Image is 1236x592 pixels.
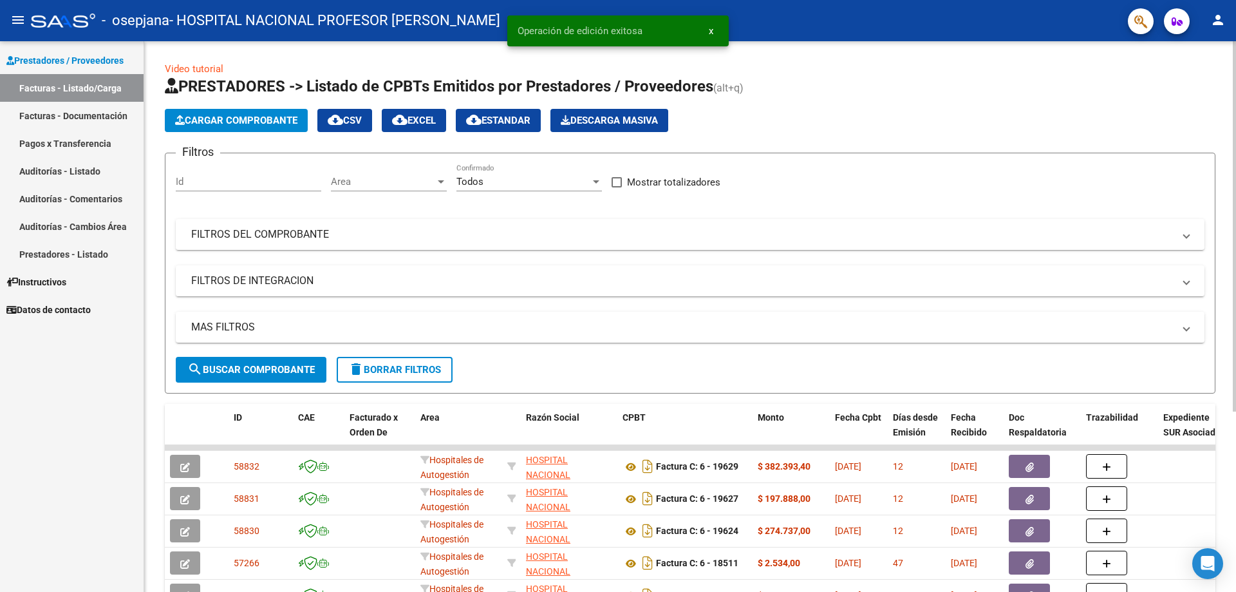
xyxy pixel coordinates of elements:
datatable-header-cell: Fecha Cpbt [830,404,888,461]
span: ID [234,412,242,423]
mat-icon: person [1210,12,1226,28]
span: PRESTADORES -> Listado de CPBTs Emitidos por Prestadores / Proveedores [165,77,713,95]
span: CAE [298,412,315,423]
span: Hospitales de Autogestión [420,519,483,544]
h3: Filtros [176,143,220,161]
span: EXCEL [392,115,436,126]
span: 12 [893,461,903,472]
button: CSV [317,109,372,132]
a: Video tutorial [165,63,223,75]
mat-expansion-panel-header: MAS FILTROS [176,312,1204,343]
span: Instructivos [6,275,66,289]
span: [DATE] [951,526,977,536]
datatable-header-cell: Doc Respaldatoria [1004,404,1081,461]
mat-icon: cloud_download [392,112,407,128]
span: Razón Social [526,412,579,423]
span: [DATE] [951,461,977,472]
div: 30635976809 [526,453,612,480]
app-download-masive: Descarga masiva de comprobantes (adjuntos) [550,109,668,132]
datatable-header-cell: Fecha Recibido [946,404,1004,461]
datatable-header-cell: CPBT [617,404,753,461]
span: [DATE] [835,493,861,504]
span: 57266 [234,558,259,568]
span: [DATE] [951,558,977,568]
span: 12 [893,493,903,504]
div: 30635976809 [526,517,612,544]
datatable-header-cell: Expediente SUR Asociado [1158,404,1229,461]
span: - HOSPITAL NACIONAL PROFESOR [PERSON_NAME] [169,6,500,35]
span: Cargar Comprobante [175,115,297,126]
strong: Factura C: 6 - 19627 [656,494,738,504]
strong: Factura C: 6 - 18511 [656,559,738,569]
mat-icon: search [187,361,203,377]
i: Descargar documento [639,553,656,573]
span: [DATE] [951,493,977,504]
span: Días desde Emisión [893,412,938,437]
strong: $ 382.393,40 [758,461,810,472]
strong: $ 2.534,00 [758,558,800,568]
datatable-header-cell: ID [229,404,293,461]
mat-panel-title: FILTROS DEL COMPROBANTE [191,227,1174,242]
span: x [709,25,713,37]
span: 47 [893,558,903,568]
span: Hospitales de Autogestión [420,487,483,512]
span: HOSPITAL NACIONAL PROFESOR [PERSON_NAME] [526,519,595,573]
mat-expansion-panel-header: FILTROS DE INTEGRACION [176,265,1204,296]
span: Datos de contacto [6,303,91,317]
span: Descarga Masiva [561,115,658,126]
span: 58831 [234,493,259,504]
span: [DATE] [835,526,861,536]
span: Area [420,412,440,423]
datatable-header-cell: Facturado x Orden De [344,404,415,461]
strong: Factura C: 6 - 19629 [656,462,738,472]
div: 30635976809 [526,549,612,577]
span: Area [331,176,435,187]
span: 58832 [234,461,259,472]
span: [DATE] [835,558,861,568]
div: 30635976809 [526,485,612,512]
span: Todos [456,176,483,187]
span: Prestadores / Proveedores [6,53,124,68]
span: Doc Respaldatoria [1009,412,1067,437]
datatable-header-cell: Razón Social [521,404,617,461]
span: HOSPITAL NACIONAL PROFESOR [PERSON_NAME] [526,487,595,541]
span: 12 [893,526,903,536]
mat-expansion-panel-header: FILTROS DEL COMPROBANTE [176,219,1204,250]
button: Buscar Comprobante [176,357,326,383]
strong: $ 197.888,00 [758,493,810,504]
datatable-header-cell: CAE [293,404,344,461]
mat-icon: cloud_download [466,112,482,128]
mat-panel-title: FILTROS DE INTEGRACION [191,274,1174,288]
datatable-header-cell: Monto [753,404,830,461]
datatable-header-cell: Días desde Emisión [888,404,946,461]
span: Hospitales de Autogestión [420,455,483,480]
span: Buscar Comprobante [187,364,315,376]
span: Facturado x Orden De [350,412,398,437]
mat-icon: menu [10,12,26,28]
span: CPBT [623,412,646,423]
span: Trazabilidad [1086,412,1138,423]
button: x [698,19,724,43]
span: Borrar Filtros [348,364,441,376]
span: Operación de edición exitosa [518,24,642,37]
i: Descargar documento [639,520,656,541]
strong: Factura C: 6 - 19624 [656,526,738,537]
button: Descarga Masiva [550,109,668,132]
span: CSV [328,115,362,126]
span: Monto [758,412,784,423]
i: Descargar documento [639,456,656,477]
span: Fecha Recibido [951,412,987,437]
span: Mostrar totalizadores [627,175,720,190]
mat-icon: delete [348,361,364,377]
span: [DATE] [835,461,861,472]
i: Descargar documento [639,488,656,509]
datatable-header-cell: Trazabilidad [1081,404,1158,461]
button: Cargar Comprobante [165,109,308,132]
button: Borrar Filtros [337,357,453,383]
span: HOSPITAL NACIONAL PROFESOR [PERSON_NAME] [526,455,595,509]
span: 58830 [234,526,259,536]
span: Estandar [466,115,530,126]
datatable-header-cell: Area [415,404,502,461]
span: Expediente SUR Asociado [1163,412,1221,437]
span: - osepjana [102,6,169,35]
